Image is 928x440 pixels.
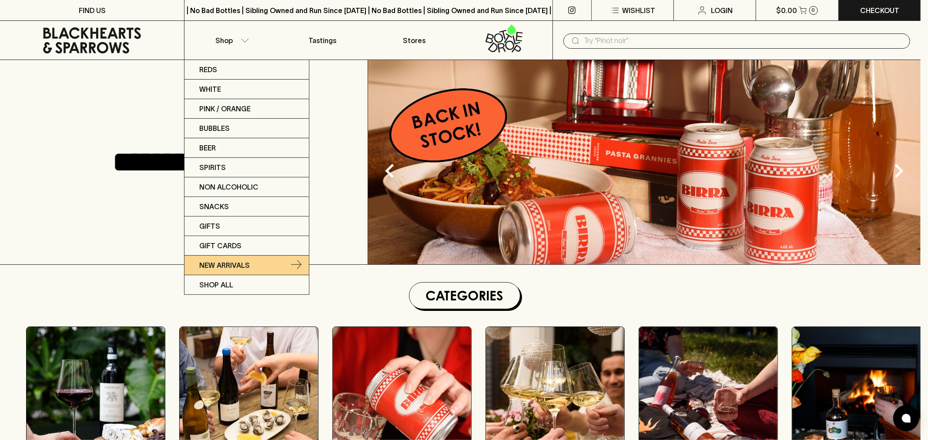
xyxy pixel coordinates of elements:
[184,256,309,275] a: New Arrivals
[184,197,309,217] a: Snacks
[902,414,911,423] img: bubble-icon
[199,84,221,94] p: White
[184,99,309,119] a: Pink / Orange
[184,217,309,236] a: Gifts
[199,201,229,212] p: Snacks
[184,138,309,158] a: Beer
[199,162,226,173] p: Spirits
[199,103,251,114] p: Pink / Orange
[199,280,233,290] p: SHOP ALL
[184,60,309,80] a: Reds
[199,143,216,153] p: Beer
[199,182,258,192] p: Non Alcoholic
[199,123,230,133] p: Bubbles
[184,119,309,138] a: Bubbles
[199,240,241,251] p: Gift Cards
[184,80,309,99] a: White
[184,275,309,294] a: SHOP ALL
[199,64,217,75] p: Reds
[184,158,309,177] a: Spirits
[184,177,309,197] a: Non Alcoholic
[199,260,250,270] p: New Arrivals
[199,221,220,231] p: Gifts
[184,236,309,256] a: Gift Cards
